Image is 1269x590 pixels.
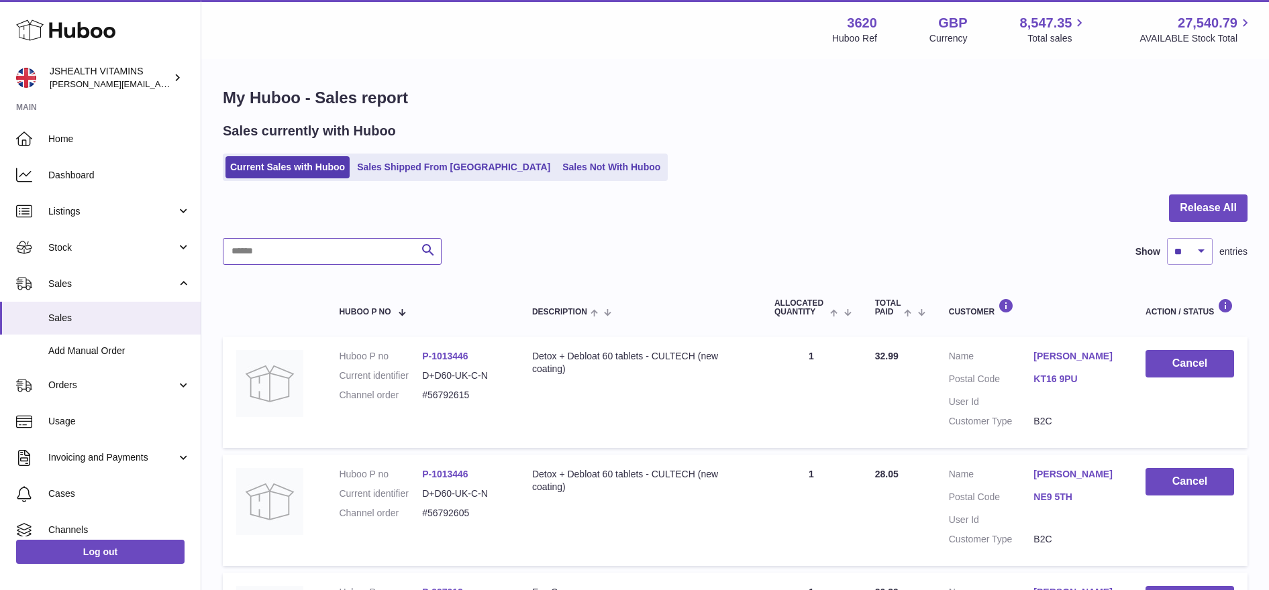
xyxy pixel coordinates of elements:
a: [PERSON_NAME] [1033,350,1119,363]
dt: Name [949,468,1034,484]
span: Channels [48,524,191,536]
a: P-1013446 [422,469,468,479]
dd: #56792615 [422,389,505,402]
dt: Customer Type [949,415,1034,428]
a: Current Sales with Huboo [225,156,350,178]
span: Sales [48,312,191,324]
div: Customer [949,298,1119,316]
dt: Customer Type [949,533,1034,546]
a: KT16 9PU [1033,373,1119,386]
dt: Channel order [339,507,422,520]
a: 8,547.35 Total sales [1020,14,1088,45]
span: Sales [48,278,176,290]
span: 28.05 [875,469,899,479]
span: Dashboard [48,169,191,182]
img: francesca@jshealthvitamins.com [16,68,36,88]
dt: Channel order [339,389,422,402]
a: Log out [16,540,185,564]
span: Total paid [875,299,901,316]
dt: Huboo P no [339,468,422,481]
strong: GBP [938,14,967,32]
dt: Huboo P no [339,350,422,363]
span: 8,547.35 [1020,14,1072,32]
button: Release All [1169,194,1248,222]
a: 27,540.79 AVAILABLE Stock Total [1139,14,1253,45]
dd: #56792605 [422,507,505,520]
dt: Current identifier [339,369,422,382]
dd: D+D60-UK-C-N [422,487,505,500]
dt: Current identifier [339,487,422,500]
div: JSHEALTH VITAMINS [50,65,170,91]
span: ALLOCATED Quantity [774,299,827,316]
td: 1 [761,455,862,566]
span: Huboo P no [339,308,391,316]
span: Usage [48,415,191,428]
span: Listings [48,205,176,218]
a: [PERSON_NAME] [1033,468,1119,481]
h2: Sales currently with Huboo [223,122,396,140]
span: [PERSON_NAME][EMAIL_ADDRESS][DOMAIN_NAME] [50,78,269,89]
button: Cancel [1146,468,1234,495]
dd: D+D60-UK-C-N [422,369,505,382]
span: Total sales [1027,32,1087,45]
dt: Name [949,350,1034,366]
span: Home [48,133,191,145]
td: 1 [761,337,862,448]
span: 27,540.79 [1178,14,1237,32]
a: Sales Shipped From [GEOGRAPHIC_DATA] [352,156,555,178]
label: Show [1135,245,1160,258]
dt: User Id [949,514,1034,526]
dd: B2C [1033,415,1119,428]
span: 32.99 [875,351,899,361]
a: P-1013446 [422,351,468,361]
span: Add Manual Order [48,345,191,357]
strong: 3620 [847,14,877,32]
dd: B2C [1033,533,1119,546]
span: entries [1219,245,1248,258]
img: no-photo.jpg [236,468,303,535]
img: no-photo.jpg [236,350,303,417]
div: Detox + Debloat 60 tablets - CULTECH (new coating) [532,350,748,375]
dt: User Id [949,396,1034,408]
div: Currency [929,32,968,45]
span: Cases [48,487,191,500]
div: Action / Status [1146,298,1234,316]
div: Detox + Debloat 60 tablets - CULTECH (new coating) [532,468,748,493]
h1: My Huboo - Sales report [223,87,1248,109]
span: Invoicing and Payments [48,451,176,464]
dt: Postal Code [949,373,1034,389]
a: Sales Not With Huboo [558,156,665,178]
div: Huboo Ref [832,32,877,45]
button: Cancel [1146,350,1234,377]
span: AVAILABLE Stock Total [1139,32,1253,45]
dt: Postal Code [949,491,1034,507]
span: Description [532,308,587,316]
a: NE9 5TH [1033,491,1119,504]
span: Stock [48,241,176,254]
span: Orders [48,379,176,392]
